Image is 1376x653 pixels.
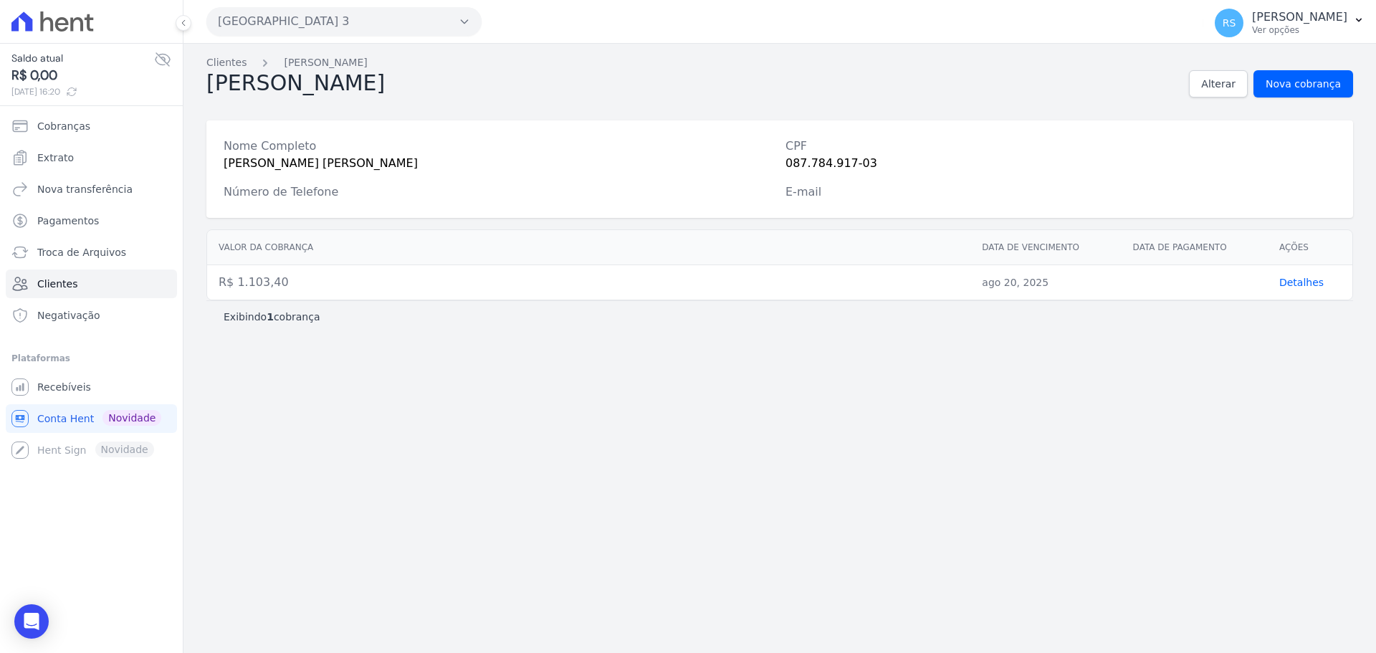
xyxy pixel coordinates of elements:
span: Saldo atual [11,51,154,66]
span: Nova transferência [37,182,133,196]
a: Detalhes [1279,277,1324,288]
span: Troca de Arquivos [37,245,126,259]
p: Ver opções [1252,24,1347,36]
button: [GEOGRAPHIC_DATA] 3 [206,7,482,36]
th: Valor da cobrança [207,230,970,265]
div: E-mail [785,183,1336,201]
th: Ações [1268,230,1352,265]
b: 1 [267,311,274,323]
a: Troca de Arquivos [6,238,177,267]
span: Nova cobrança [1266,77,1341,91]
a: Nova transferência [6,175,177,204]
a: Clientes [6,270,177,298]
span: [DATE] 16:20 [11,85,154,98]
div: Nome Completo [224,138,774,155]
span: Cobranças [37,119,90,133]
span: Clientes [37,277,77,291]
a: Pagamentos [6,206,177,235]
p: [PERSON_NAME] [1252,10,1347,24]
div: Open Intercom Messenger [14,604,49,639]
th: Data de vencimento [970,230,1121,265]
a: Recebíveis [6,373,177,401]
a: Alterar [1189,70,1248,97]
span: Extrato [37,151,74,165]
button: RS [PERSON_NAME] Ver opções [1203,3,1376,43]
nav: Breadcrumb [206,55,1353,70]
div: [PERSON_NAME] [PERSON_NAME] [224,155,774,172]
div: 087.784.917-03 [785,155,1336,172]
h2: [PERSON_NAME] [206,70,385,97]
a: Cobranças [6,112,177,140]
span: Pagamentos [37,214,99,228]
a: Negativação [6,301,177,330]
a: Extrato [6,143,177,172]
a: Nova cobrança [1253,70,1353,97]
span: Novidade [102,410,161,426]
span: Recebíveis [37,380,91,394]
span: Negativação [37,308,100,323]
div: Plataformas [11,350,171,367]
span: R$ 0,00 [11,66,154,85]
span: Alterar [1201,77,1236,91]
p: Exibindo cobrança [224,310,320,324]
a: Conta Hent Novidade [6,404,177,433]
div: Número de Telefone [224,183,774,201]
div: CPF [785,138,1336,155]
td: ago 20, 2025 [970,265,1121,300]
a: [PERSON_NAME] [284,55,367,70]
span: RS [1223,18,1236,28]
span: Conta Hent [37,411,94,426]
td: R$ 1.103,40 [207,265,970,300]
nav: Sidebar [11,112,171,464]
th: Data de pagamento [1122,230,1268,265]
a: Clientes [206,55,247,70]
